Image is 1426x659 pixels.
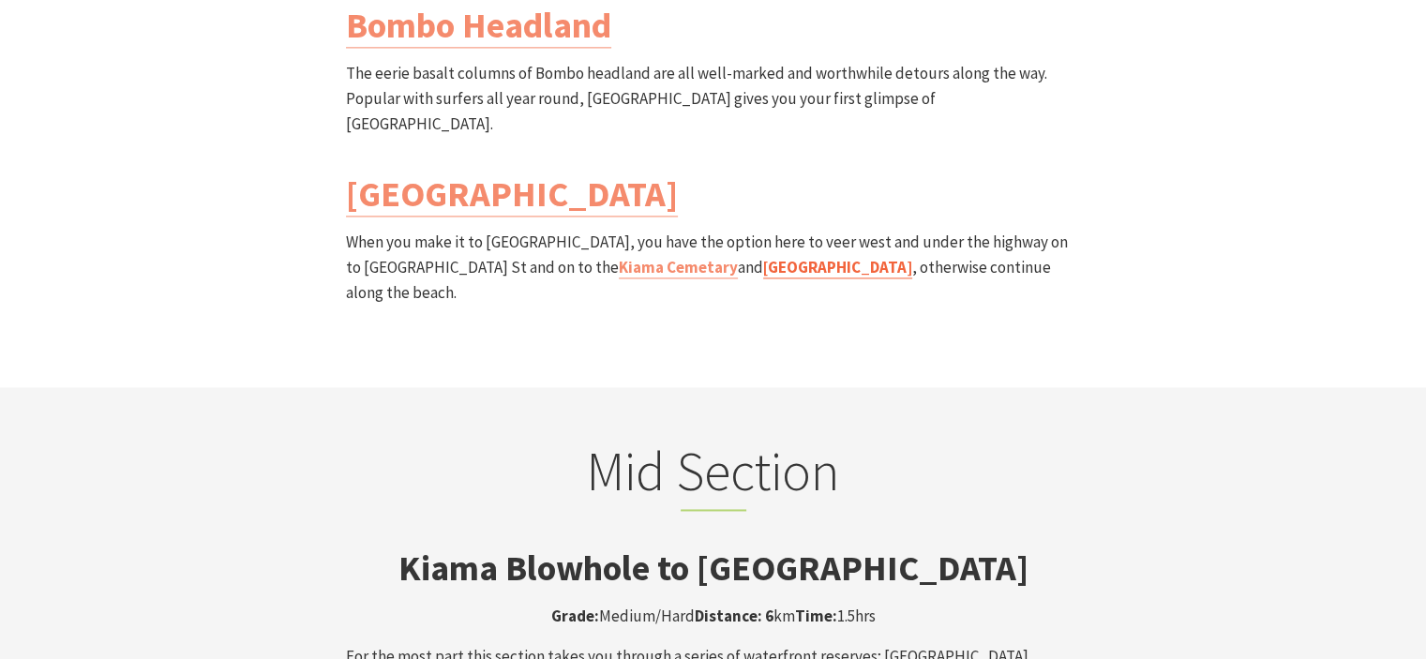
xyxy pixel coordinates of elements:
[346,172,678,217] a: [GEOGRAPHIC_DATA]
[795,606,837,626] strong: Time:
[346,230,1081,307] p: When you make it to [GEOGRAPHIC_DATA], you have the option here to veer west and under the highwa...
[398,546,1028,590] strong: Kiama Blowhole to [GEOGRAPHIC_DATA]
[346,3,611,48] a: Bombo Headland
[695,606,773,626] strong: Distance: 6
[346,61,1081,138] p: The eerie basalt columns of Bombo headland are all well-marked and worthwhile detours along the w...
[619,257,738,278] a: Kiama Cemetary
[551,606,599,626] strong: Grade:
[763,257,912,278] a: [GEOGRAPHIC_DATA]
[346,604,1081,629] p: Medium/Hard km 1.5hrs
[346,439,1081,512] h2: Mid Section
